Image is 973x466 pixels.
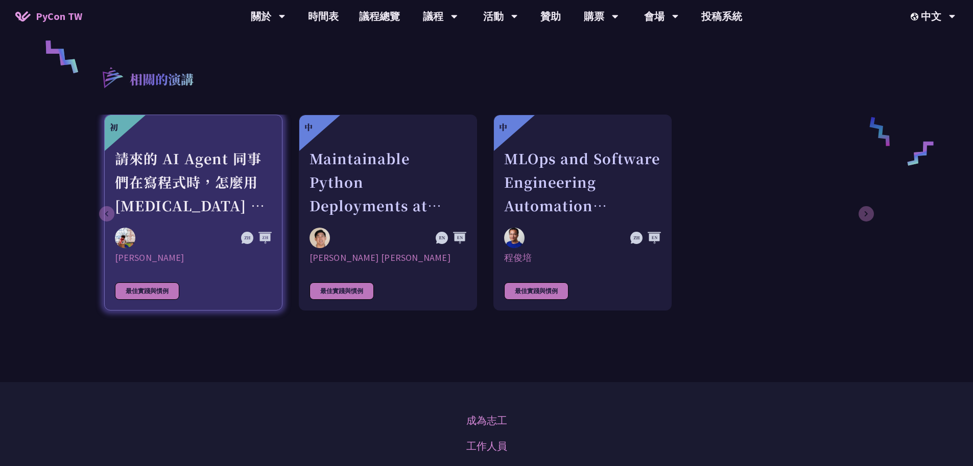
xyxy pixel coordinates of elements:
a: 工作人員 [466,438,507,454]
div: 中 [304,121,313,134]
div: [PERSON_NAME] [PERSON_NAME] [310,252,466,264]
div: 最佳實踐與慣例 [310,282,374,300]
img: Justin Lee [310,228,330,248]
div: [PERSON_NAME] [115,252,272,264]
img: Locale Icon [911,13,921,20]
div: 請來的 AI Agent 同事們在寫程式時，怎麼用 [MEDICAL_DATA] 去除各種幻想與盲點 [115,147,272,217]
a: 中 MLOps and Software Engineering Automation Challenges in Production 程俊培 程俊培 最佳實踐與慣例 [493,115,672,310]
div: 最佳實踐與慣例 [504,282,568,300]
div: MLOps and Software Engineering Automation Challenges in Production [504,147,661,217]
a: 中 Maintainable Python Deployments at Scale: Decoupling Build from Runtime Justin Lee [PERSON_NAME... [299,115,477,310]
a: PyCon TW [5,4,92,29]
div: 程俊培 [504,252,661,264]
img: Keith Yang [115,228,135,248]
p: 相關的演講 [130,70,194,91]
img: 程俊培 [504,228,525,248]
div: 初 [110,121,118,134]
div: Maintainable Python Deployments at Scale: Decoupling Build from Runtime [310,147,466,217]
div: 最佳實踐與慣例 [115,282,179,300]
span: PyCon TW [36,9,82,24]
img: Home icon of PyCon TW 2025 [15,11,31,21]
a: 初 請來的 AI Agent 同事們在寫程式時，怎麼用 [MEDICAL_DATA] 去除各種幻想與盲點 Keith Yang [PERSON_NAME] 最佳實踐與慣例 [104,115,282,310]
div: 中 [499,121,507,134]
img: r3.8d01567.svg [87,52,137,102]
a: 成為志工 [466,413,507,428]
